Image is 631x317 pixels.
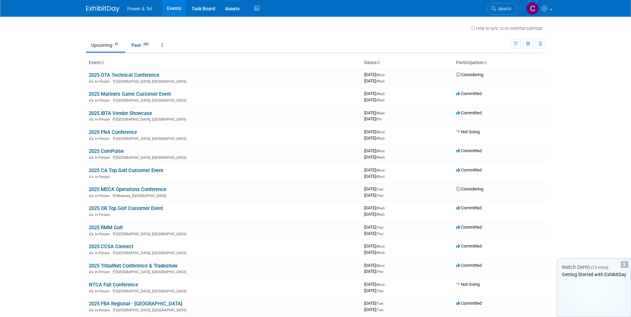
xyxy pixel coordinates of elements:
span: - [386,148,387,153]
span: Committed [456,205,482,210]
span: [DATE] [364,116,381,121]
span: In-Person [95,79,112,84]
span: [DATE] [364,269,383,274]
a: 2025 CA Top Golf Customer Event [89,167,163,173]
div: [GEOGRAPHIC_DATA], [GEOGRAPHIC_DATA] [89,307,359,312]
a: NTCA Fall Conference [89,282,138,288]
span: (Thu) [376,289,383,293]
img: Chris Anderson [526,2,539,15]
span: [DATE] [364,288,383,293]
span: In-Person [95,194,112,198]
span: (Thu) [376,270,383,273]
span: Committed [456,91,482,96]
span: Considering [456,186,483,191]
div: Missoula, [GEOGRAPHIC_DATA] [89,193,359,198]
a: Sort by Event Name [101,60,104,65]
span: [DATE] [364,155,385,159]
span: (Fri) [376,117,381,121]
span: In-Person [95,175,112,179]
span: (Mon) [376,264,385,267]
span: - [386,205,387,210]
div: Dismiss [621,261,628,268]
span: In-Person [95,308,112,312]
span: [DATE] [364,186,385,191]
span: (Mon) [376,73,385,77]
img: In-Person Event [89,137,93,140]
span: (Wed) [376,111,385,115]
img: In-Person Event [89,270,93,273]
span: - [386,244,387,249]
th: Participation [453,57,545,68]
span: (Wed) [376,213,385,216]
span: (Wed) [376,79,385,83]
a: 2025 TribalNet Conference & Tradeshow [89,263,178,269]
span: [DATE] [364,301,385,306]
span: In-Person [95,232,112,236]
span: (Wed) [376,137,385,140]
span: (Tue) [376,302,383,305]
img: In-Person Event [89,232,93,235]
img: In-Person Event [89,289,93,292]
span: (Thu) [376,226,383,229]
span: [DATE] [364,97,385,102]
th: Event [86,57,362,68]
img: In-Person Event [89,117,93,121]
div: [GEOGRAPHIC_DATA], [GEOGRAPHIC_DATA] [89,116,359,122]
span: - [386,167,387,172]
div: [GEOGRAPHIC_DATA], [GEOGRAPHIC_DATA] [89,155,359,160]
a: Past350 [126,39,155,52]
img: In-Person Event [89,251,93,254]
span: (Tue) [376,308,383,312]
span: (Wed) [376,156,385,159]
span: - [384,186,385,191]
span: (Mon) [376,175,385,178]
span: (Mon) [376,168,385,172]
div: [GEOGRAPHIC_DATA], [GEOGRAPHIC_DATA] [89,97,359,103]
span: In-Person [95,251,112,255]
span: (Wed) [376,251,385,255]
span: [DATE] [364,231,383,236]
span: - [384,301,385,306]
a: 2025 OTA Technical Conference [89,72,159,78]
div: [GEOGRAPHIC_DATA], [GEOGRAPHIC_DATA] [89,250,359,255]
a: 2025 IBTA Vendor Showcase [89,110,152,116]
a: 2025 FNA Conference [89,129,137,135]
span: [DATE] [364,282,387,287]
span: [DATE] [364,78,385,83]
a: 2025 MECA Operations Conference [89,186,166,192]
span: [DATE] [364,225,385,230]
span: In-Person [95,156,112,160]
img: In-Person Event [89,156,93,159]
span: Power & Tel [127,6,152,11]
div: [GEOGRAPHIC_DATA], [GEOGRAPHIC_DATA] [89,269,359,274]
span: [DATE] [364,307,383,312]
span: 47 [113,42,120,47]
span: [DATE] [364,167,387,172]
span: Committed [456,225,482,230]
span: (Thu) [376,232,383,236]
img: In-Person Event [89,213,93,216]
span: [DATE] [364,110,387,115]
span: Not Going [456,129,480,134]
span: - [384,225,385,230]
span: (Thu) [376,194,383,197]
a: 2025 FBA Regional - [GEOGRAPHIC_DATA] [89,301,182,307]
img: In-Person Event [89,79,93,83]
img: ExhibitDay [86,6,119,12]
span: In-Person [95,213,112,217]
span: (Wed) [376,92,385,96]
span: Search [496,6,511,11]
span: Committed [456,301,482,306]
span: Committed [456,110,482,115]
span: In-Person [95,137,112,141]
a: 2025 RMM Golf [89,225,123,231]
span: [DATE] [364,72,387,77]
span: [DATE] [364,250,385,255]
a: Search [487,3,518,15]
img: In-Person Event [89,194,93,197]
span: In-Person [95,270,112,274]
img: In-Person Event [89,308,93,311]
span: (Mon) [376,149,385,153]
a: 2025 Mariners Game Customer Event [89,91,171,97]
div: [GEOGRAPHIC_DATA], [GEOGRAPHIC_DATA] [89,136,359,141]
